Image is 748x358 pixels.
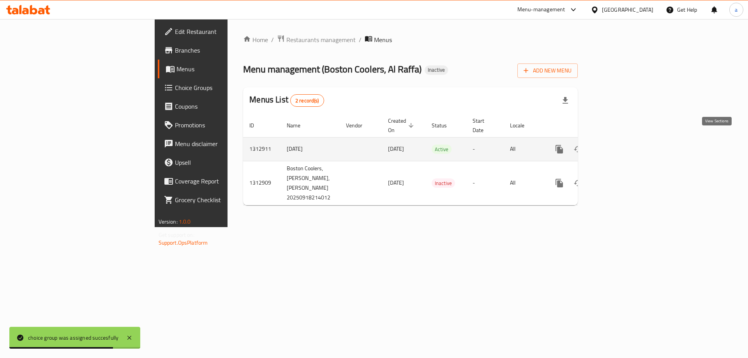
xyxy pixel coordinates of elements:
button: more [550,140,569,159]
a: Promotions [158,116,280,134]
span: Upsell [175,158,273,167]
span: Coupons [175,102,273,111]
a: Upsell [158,153,280,172]
td: All [504,161,544,205]
span: Created On [388,116,416,135]
div: Total records count [290,94,324,107]
span: Name [287,121,310,130]
div: Inactive [425,65,448,75]
span: Inactive [432,179,455,188]
a: Menus [158,60,280,78]
div: choice group was assigned succesfully [28,333,118,342]
span: Status [432,121,457,130]
span: Start Date [473,116,494,135]
button: Change Status [569,174,587,192]
nav: breadcrumb [243,35,578,45]
span: Inactive [425,67,448,73]
td: - [466,137,504,161]
td: Boston Coolers, [PERSON_NAME],[PERSON_NAME] 20250918214012 [280,161,340,205]
a: Edit Restaurant [158,22,280,41]
a: Choice Groups [158,78,280,97]
span: Get support on: [159,230,194,240]
span: Choice Groups [175,83,273,92]
td: All [504,137,544,161]
span: Restaurants management [286,35,356,44]
span: 1.0.0 [179,217,191,227]
button: more [550,174,569,192]
a: Restaurants management [277,35,356,45]
a: Menu disclaimer [158,134,280,153]
a: Support.OpsPlatform [159,238,208,248]
span: Branches [175,46,273,55]
span: Menus [374,35,392,44]
span: Add New Menu [524,66,572,76]
div: Export file [556,91,575,110]
table: enhanced table [243,114,631,205]
span: Active [432,145,452,154]
span: Menus [176,64,273,74]
span: Menu management ( Boston Coolers, Al Raffa ) [243,60,422,78]
span: Version: [159,217,178,227]
span: [DATE] [388,178,404,188]
span: Promotions [175,120,273,130]
h2: Menus List [249,94,324,107]
span: a [735,5,737,14]
span: 2 record(s) [291,97,324,104]
span: ID [249,121,264,130]
span: Edit Restaurant [175,27,273,36]
span: Locale [510,121,535,130]
li: / [359,35,362,44]
td: [DATE] [280,137,340,161]
a: Grocery Checklist [158,190,280,209]
th: Actions [544,114,631,138]
span: [DATE] [388,144,404,154]
div: Menu-management [517,5,565,14]
div: Inactive [432,178,455,188]
div: [GEOGRAPHIC_DATA] [602,5,653,14]
span: Vendor [346,121,372,130]
td: - [466,161,504,205]
span: Grocery Checklist [175,195,273,205]
span: Coverage Report [175,176,273,186]
span: Menu disclaimer [175,139,273,148]
a: Coupons [158,97,280,116]
a: Coverage Report [158,172,280,190]
button: Add New Menu [517,63,578,78]
a: Branches [158,41,280,60]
